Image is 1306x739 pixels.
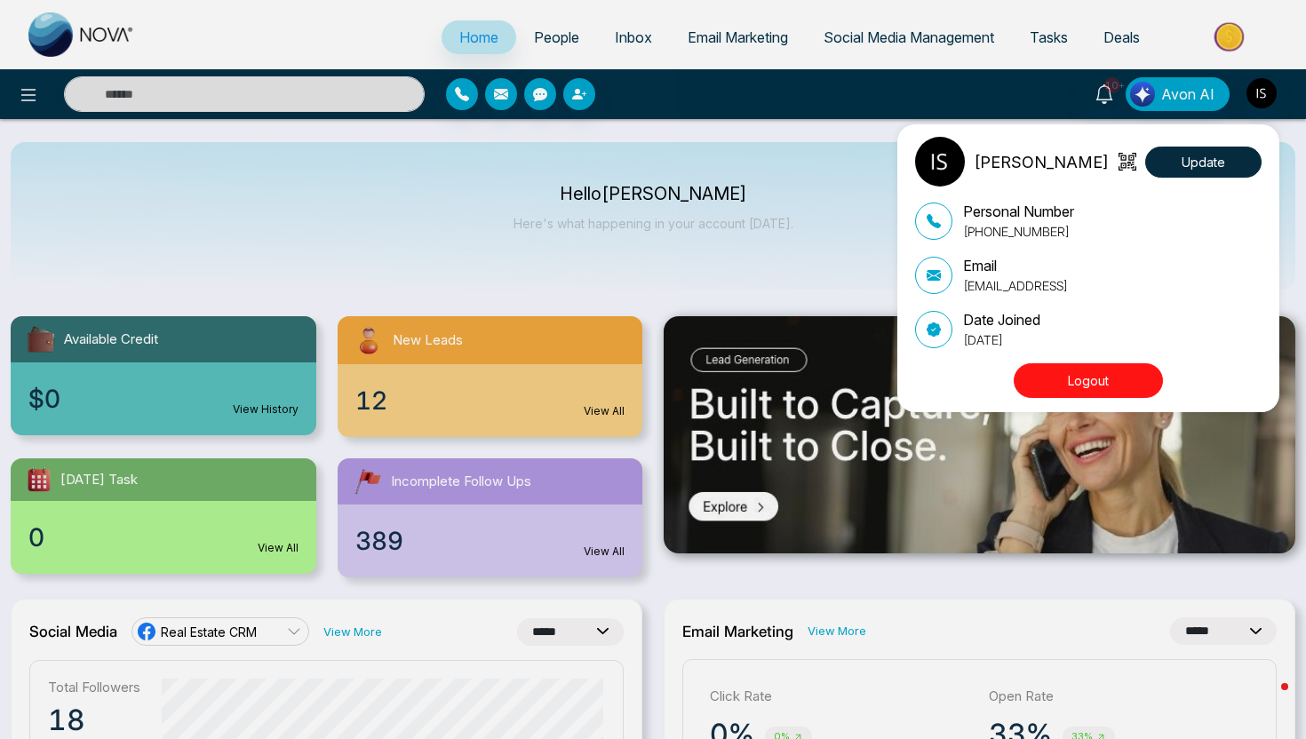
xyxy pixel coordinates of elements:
p: [PERSON_NAME] [974,150,1109,174]
button: Update [1145,147,1262,178]
p: Personal Number [963,201,1074,222]
p: [EMAIL_ADDRESS] [963,276,1068,295]
button: Logout [1014,363,1163,398]
p: Email [963,255,1068,276]
p: Date Joined [963,309,1040,330]
p: [PHONE_NUMBER] [963,222,1074,241]
iframe: Intercom live chat [1246,679,1288,721]
p: [DATE] [963,330,1040,349]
